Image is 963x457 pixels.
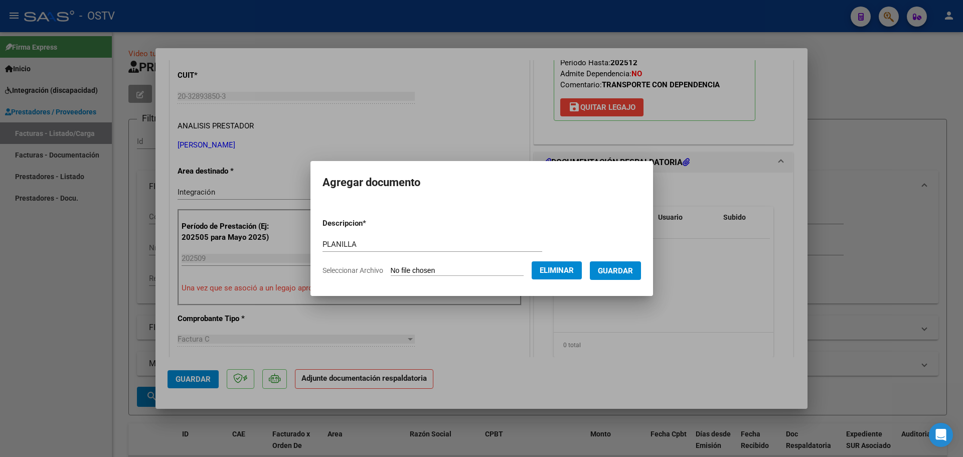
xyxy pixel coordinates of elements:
[590,261,641,280] button: Guardar
[532,261,582,279] button: Eliminar
[929,423,953,447] div: Open Intercom Messenger
[323,218,418,229] p: Descripcion
[598,266,633,275] span: Guardar
[323,266,383,274] span: Seleccionar Archivo
[323,173,641,192] h2: Agregar documento
[540,266,574,275] span: Eliminar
